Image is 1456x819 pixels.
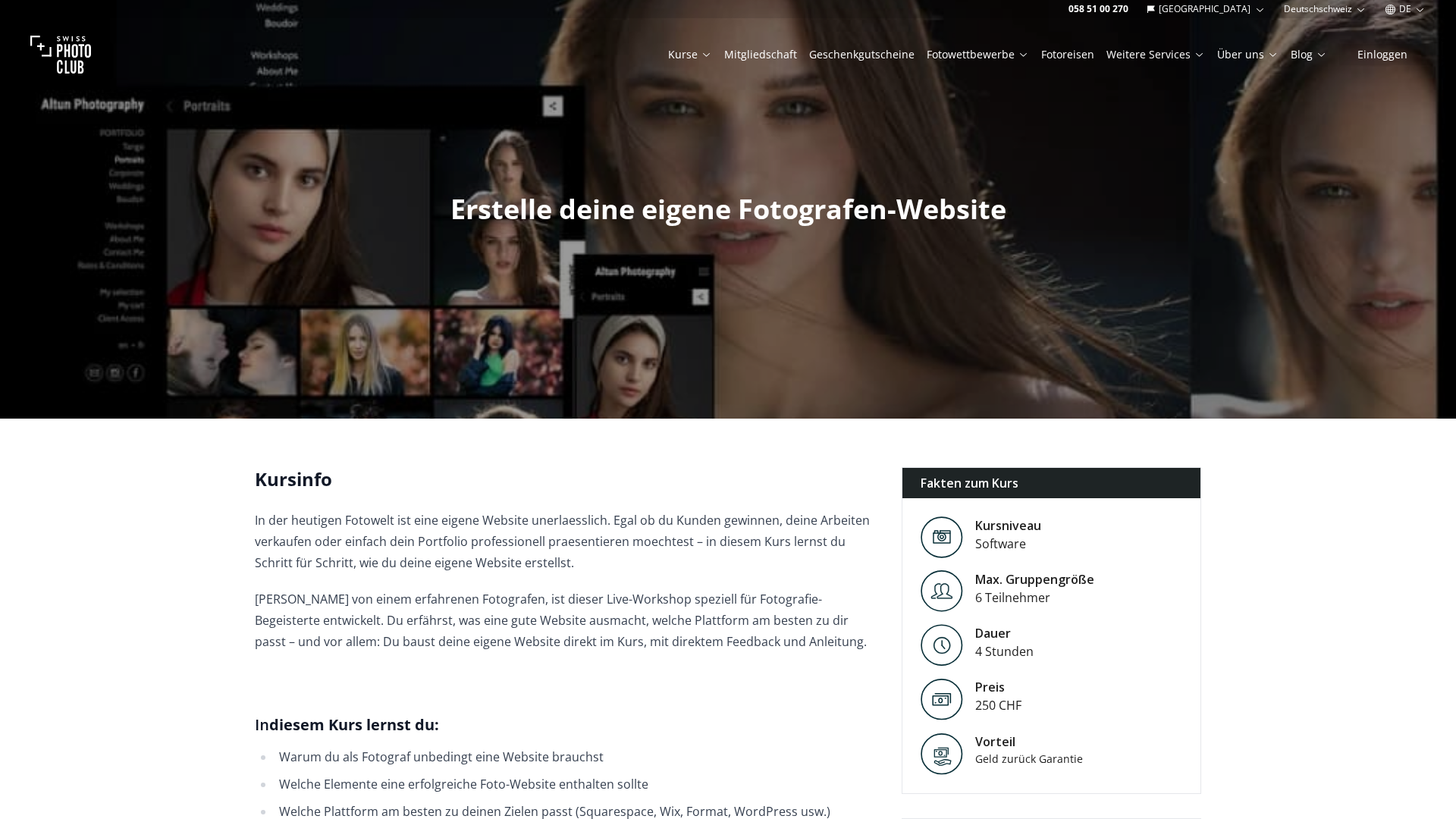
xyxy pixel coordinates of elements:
[809,47,915,62] a: Geschenkgutscheine
[921,516,963,558] img: Level
[668,47,712,62] a: Kurse
[902,468,1200,498] div: Fakten zum Kurs
[921,678,963,720] img: Preis
[724,47,797,62] a: Mitgliedschaft
[975,570,1094,588] div: Max. Gruppengröße
[975,588,1094,607] div: 6 Teilnehmer
[1035,44,1100,65] button: Fotoreisen
[255,510,877,573] p: In der heutigen Fotowelt ist eine eigene Website unerlaesslich. Egal ob du Kunden gewinnen, deine...
[927,47,1029,62] a: Fotowettbewerbe
[255,467,877,491] h2: Kursinfo
[975,678,1021,696] div: Preis
[255,588,877,652] p: [PERSON_NAME] von einem erfahrenen Fotografen, ist dieser Live-Workshop speziell für Fotografie-...
[975,624,1034,642] div: Dauer
[921,44,1035,65] button: Fotowettbewerbe
[921,733,963,775] img: Vorteil
[975,535,1041,553] div: Software
[975,516,1041,535] div: Kursniveau
[255,713,877,737] h3: In
[275,773,877,795] li: Welche Elemente eine erfolgreiche Foto-Website enthalten sollte
[975,696,1021,714] div: 250 CHF
[1285,44,1333,65] button: Blog
[450,190,1006,227] span: Erstelle deine eigene Fotografen-Website
[1100,44,1211,65] button: Weitere Services
[975,751,1104,767] div: Geld zurück Garantie
[718,44,803,65] button: Mitgliedschaft
[803,44,921,65] button: Geschenkgutscheine
[275,746,877,767] li: Warum du als Fotograf unbedingt eine Website brauchst
[1291,47,1327,62] a: Blog
[1068,3,1128,15] a: 058 51 00 270
[1211,44,1285,65] button: Über uns
[921,624,963,666] img: Level
[662,44,718,65] button: Kurse
[921,570,963,612] img: Level
[1041,47,1094,62] a: Fotoreisen
[269,714,439,735] strong: diesem Kurs lernst du:
[1217,47,1279,62] a: Über uns
[1106,47,1205,62] a: Weitere Services
[30,24,91,85] img: Swiss photo club
[1339,44,1426,65] button: Einloggen
[975,642,1034,661] div: 4 Stunden
[975,733,1104,751] div: Vorteil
